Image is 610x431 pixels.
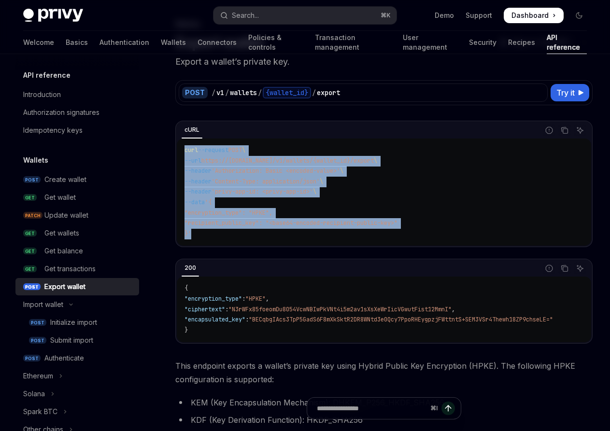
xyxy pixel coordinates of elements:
[99,31,149,54] a: Authentication
[184,188,212,195] span: --header
[23,70,71,81] h5: API reference
[175,55,593,69] p: Export a wallet’s private key.
[29,337,46,344] span: POST
[571,8,587,23] button: Toggle dark mode
[212,88,215,97] div: /
[23,31,54,54] a: Welcome
[15,296,139,313] button: Toggle Import wallet section
[15,224,139,242] a: GETGet wallets
[248,31,303,54] a: Policies & controls
[182,124,202,136] div: cURL
[23,154,48,166] h5: Wallets
[44,209,88,221] div: Update wallet
[212,188,313,195] span: 'privy-app-id: <privy-app-id>'
[441,402,455,415] button: Send message
[23,388,45,400] div: Solana
[317,398,426,419] input: Ask a question...
[228,146,242,154] span: POST
[23,9,83,22] img: dark logo
[381,12,391,19] span: ⌘ K
[23,248,37,255] span: GET
[313,188,316,195] span: \
[403,31,457,54] a: User management
[23,194,37,201] span: GET
[184,178,212,185] span: --header
[23,230,37,237] span: GET
[551,84,589,101] button: Try it
[44,263,96,275] div: Get transactions
[15,207,139,224] a: PATCHUpdate wallet
[15,278,139,295] a: POSTExport wallet
[184,209,272,217] span: "encryption_type": "HPKE",
[15,349,139,367] a: POSTAuthenticate
[242,295,245,303] span: :
[315,31,391,54] a: Transaction management
[266,295,269,303] span: ,
[435,11,454,20] a: Demo
[245,295,266,303] span: "HPKE"
[184,219,397,227] span: "recipient_public_key": "<base64-encoded-recipient-public-key>"
[23,89,61,100] div: Introduction
[23,355,41,362] span: POST
[320,178,323,185] span: \
[504,8,564,23] a: Dashboard
[44,174,86,185] div: Create wallet
[508,31,535,54] a: Recipes
[511,11,549,20] span: Dashboard
[198,31,237,54] a: Connectors
[15,403,139,420] button: Toggle Spark BTC section
[556,87,575,98] span: Try it
[184,316,245,323] span: "encapsulated_key"
[23,265,37,273] span: GET
[317,88,340,97] div: export
[23,176,41,183] span: POST
[184,230,191,237] span: }'
[574,262,586,275] button: Ask AI
[216,88,224,97] div: v1
[161,31,186,54] a: Wallets
[558,124,571,137] button: Copy the contents from the code block
[205,198,212,206] span: '{
[44,352,84,364] div: Authenticate
[15,367,139,385] button: Toggle Ethereum section
[469,31,497,54] a: Security
[15,314,139,331] a: POSTInitialize import
[44,281,85,292] div: Export wallet
[230,88,257,97] div: wallets
[242,146,245,154] span: \
[15,122,139,139] a: Idempotency keys
[184,326,188,334] span: }
[23,406,57,417] div: Spark BTC
[44,192,76,203] div: Get wallet
[15,260,139,278] a: GETGet transactions
[15,104,139,121] a: Authorization signatures
[258,88,262,97] div: /
[44,227,79,239] div: Get wallets
[225,306,228,313] span: :
[29,319,46,326] span: POST
[23,370,53,382] div: Ethereum
[50,317,97,328] div: Initialize import
[182,87,208,98] div: POST
[212,167,340,175] span: 'Authorization: Basic <encoded-value>'
[23,283,41,291] span: POST
[15,385,139,403] button: Toggle Solana section
[212,178,320,185] span: 'Content-Type: application/json'
[184,157,201,165] span: --url
[184,146,198,154] span: curl
[66,31,88,54] a: Basics
[574,124,586,137] button: Ask AI
[184,295,242,303] span: "encryption_type"
[312,88,316,97] div: /
[228,306,452,313] span: "N3rWFx85foeomDu8054VcwNBIwPkVNt4i5m2av1sXsXeWrIicVGwutFist12MmnI"
[263,87,311,98] div: {wallet_id}
[452,306,455,313] span: ,
[198,146,228,154] span: --request
[23,212,43,219] span: PATCH
[184,306,225,313] span: "ciphertext"
[543,124,555,137] button: Report incorrect code
[15,332,139,349] a: POSTSubmit import
[245,316,249,323] span: :
[15,242,139,260] a: GETGet balance
[23,125,83,136] div: Idempotency keys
